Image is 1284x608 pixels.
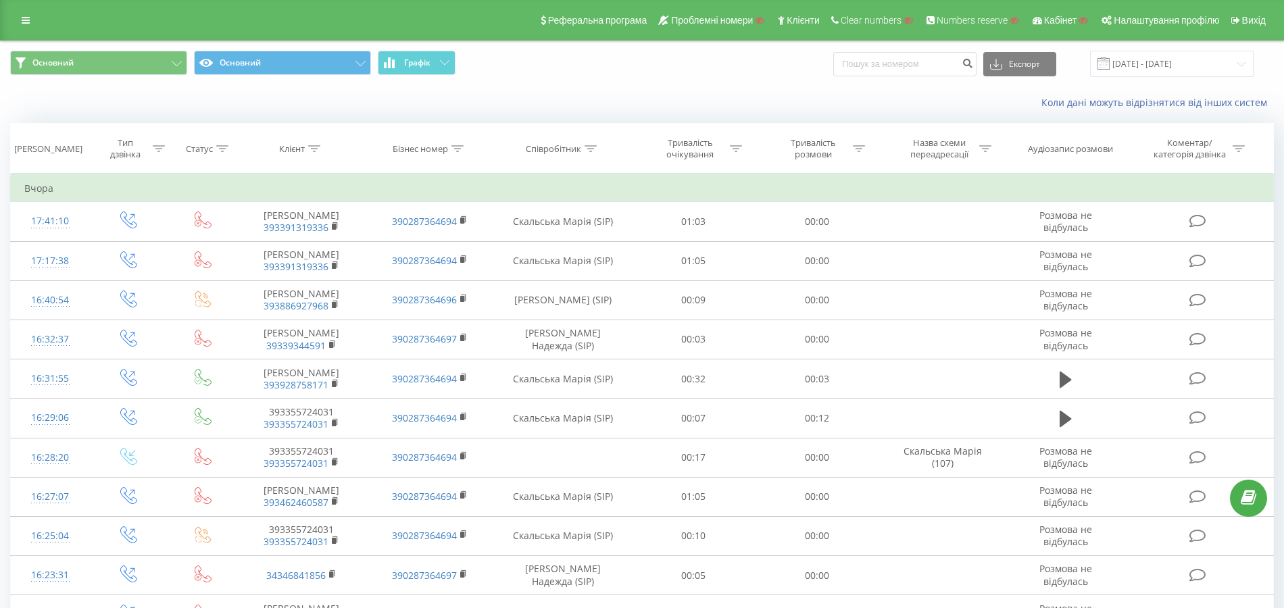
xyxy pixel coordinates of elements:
div: 16:25:04 [24,523,76,549]
div: Бізнес номер [393,143,448,155]
div: 16:23:31 [24,562,76,588]
td: 00:00 [756,280,879,320]
span: Кабінет [1044,15,1077,26]
td: 00:00 [756,320,879,359]
td: 01:03 [632,202,755,241]
td: [PERSON_NAME] [237,241,366,280]
td: Скальська Марія (SIP) [494,241,632,280]
span: Основний [32,57,74,68]
a: 393355724031 [264,535,328,548]
td: 00:12 [756,399,879,438]
td: 393355724031 [237,399,366,438]
div: [PERSON_NAME] [14,143,82,155]
a: 393928758171 [264,378,328,391]
div: 16:28:20 [24,445,76,471]
a: 39339344591 [266,339,326,352]
td: Вчора [11,175,1274,202]
div: 16:29:06 [24,405,76,431]
td: 00:03 [756,359,879,399]
a: 390287364694 [392,215,457,228]
div: Тривалість очікування [654,137,726,160]
td: [PERSON_NAME] [237,359,366,399]
span: Розмова не відбулась [1039,248,1092,273]
a: 393355724031 [264,457,328,470]
div: Аудіозапис розмови [1028,143,1113,155]
button: Експорт [983,52,1056,76]
a: 390287364694 [392,490,457,503]
td: 00:00 [756,516,879,555]
td: Скальська Марія (SIP) [494,516,632,555]
div: 16:27:07 [24,484,76,510]
span: Клієнти [787,15,820,26]
td: 00:10 [632,516,755,555]
div: 16:32:37 [24,326,76,353]
span: Реферальна програма [548,15,647,26]
td: 00:03 [632,320,755,359]
span: Clear numbers [841,15,902,26]
td: Скальська Марія (SIP) [494,359,632,399]
a: 393462460587 [264,496,328,509]
a: 393886927968 [264,299,328,312]
a: 390287364694 [392,451,457,463]
td: 00:17 [632,438,755,477]
a: 34346841856 [266,569,326,582]
td: 00:00 [756,556,879,595]
div: Клієнт [279,143,305,155]
a: 390287364694 [392,411,457,424]
span: Розмова не відбулась [1039,562,1092,587]
div: 16:40:54 [24,287,76,313]
button: Основний [194,51,371,75]
td: 00:32 [632,359,755,399]
td: 00:09 [632,280,755,320]
div: 17:17:38 [24,248,76,274]
span: Розмова не відбулась [1039,209,1092,234]
div: Співробітник [526,143,581,155]
td: 393355724031 [237,516,366,555]
span: Розмова не відбулась [1039,326,1092,351]
input: Пошук за номером [833,52,977,76]
td: [PERSON_NAME] [237,280,366,320]
span: Вихід [1242,15,1266,26]
div: Тривалість розмови [777,137,849,160]
button: Основний [10,51,187,75]
td: [PERSON_NAME] [237,477,366,516]
a: 390287364694 [392,529,457,542]
div: 17:41:10 [24,208,76,234]
td: [PERSON_NAME] Надежда (SIP) [494,320,632,359]
a: 393391319336 [264,221,328,234]
span: Графік [404,58,430,68]
td: [PERSON_NAME] (SIP) [494,280,632,320]
span: Numbers reserve [937,15,1008,26]
td: 393355724031 [237,438,366,477]
button: Графік [378,51,455,75]
div: 16:31:55 [24,365,76,392]
a: 390287364697 [392,569,457,582]
a: 390287364696 [392,293,457,306]
td: 01:05 [632,241,755,280]
td: [PERSON_NAME] [237,202,366,241]
td: 00:05 [632,556,755,595]
td: 00:00 [756,438,879,477]
a: 393355724031 [264,417,328,430]
span: Розмова не відбулась [1039,445,1092,470]
a: Коли дані можуть відрізнятися вiд інших систем [1041,96,1274,109]
td: Скальська Марія (SIP) [494,202,632,241]
a: 393391319336 [264,260,328,273]
a: 390287364694 [392,372,457,385]
td: Скальська Марія (SIP) [494,399,632,438]
div: Коментар/категорія дзвінка [1150,137,1229,160]
a: 390287364697 [392,332,457,345]
td: Скальська Марія (SIP) [494,477,632,516]
div: Тип дзвінка [101,137,149,160]
span: Розмова не відбулась [1039,287,1092,312]
td: 01:05 [632,477,755,516]
div: Статус [186,143,213,155]
td: [PERSON_NAME] Надежда (SIP) [494,556,632,595]
span: Налаштування профілю [1114,15,1219,26]
div: Назва схеми переадресації [904,137,976,160]
span: Розмова не відбулась [1039,484,1092,509]
span: Розмова не відбулась [1039,523,1092,548]
a: 390287364694 [392,254,457,267]
td: 00:00 [756,241,879,280]
td: 00:07 [632,399,755,438]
